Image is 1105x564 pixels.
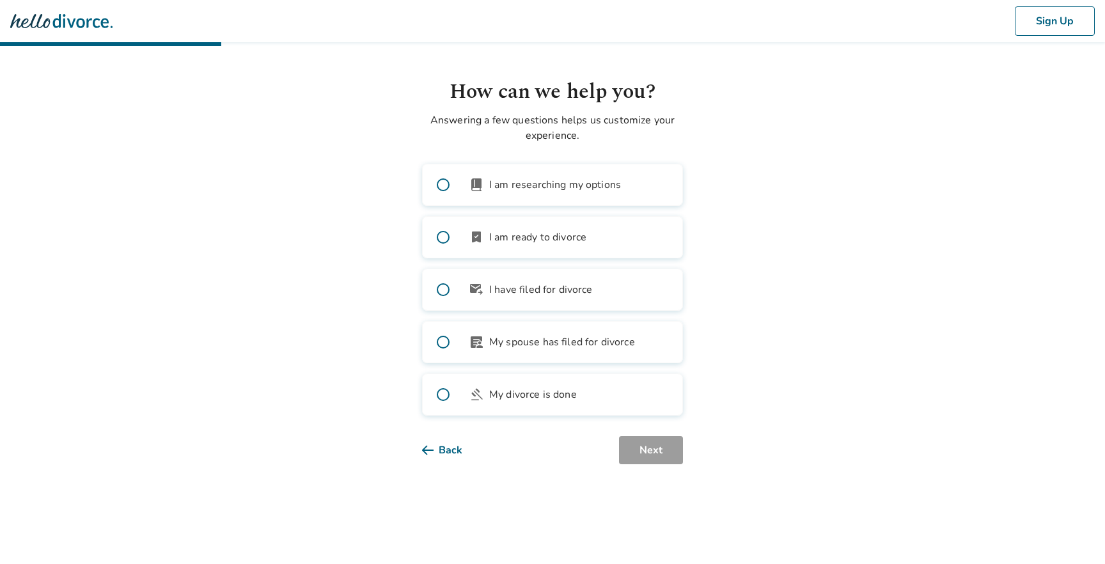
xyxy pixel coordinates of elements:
[10,8,113,34] img: Hello Divorce Logo
[489,230,586,245] span: I am ready to divorce
[469,177,484,192] span: book_2
[422,113,683,143] p: Answering a few questions helps us customize your experience.
[489,177,621,192] span: I am researching my options
[619,436,683,464] button: Next
[422,77,683,107] h1: How can we help you?
[1015,6,1095,36] button: Sign Up
[422,436,483,464] button: Back
[469,334,484,350] span: article_person
[469,230,484,245] span: bookmark_check
[469,387,484,402] span: gavel
[469,282,484,297] span: outgoing_mail
[489,387,577,402] span: My divorce is done
[489,282,593,297] span: I have filed for divorce
[489,334,635,350] span: My spouse has filed for divorce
